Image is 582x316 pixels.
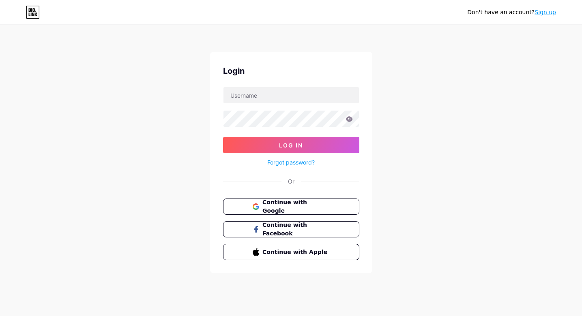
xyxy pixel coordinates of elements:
[467,8,556,17] div: Don't have an account?
[288,177,294,186] div: Or
[223,137,359,153] button: Log In
[262,248,329,256] span: Continue with Apple
[267,158,315,167] a: Forgot password?
[262,198,329,215] span: Continue with Google
[223,221,359,237] button: Continue with Facebook
[279,142,303,149] span: Log In
[223,65,359,77] div: Login
[223,199,359,215] button: Continue with Google
[223,244,359,260] button: Continue with Apple
[535,9,556,15] a: Sign up
[223,87,359,103] input: Username
[262,221,329,238] span: Continue with Facebook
